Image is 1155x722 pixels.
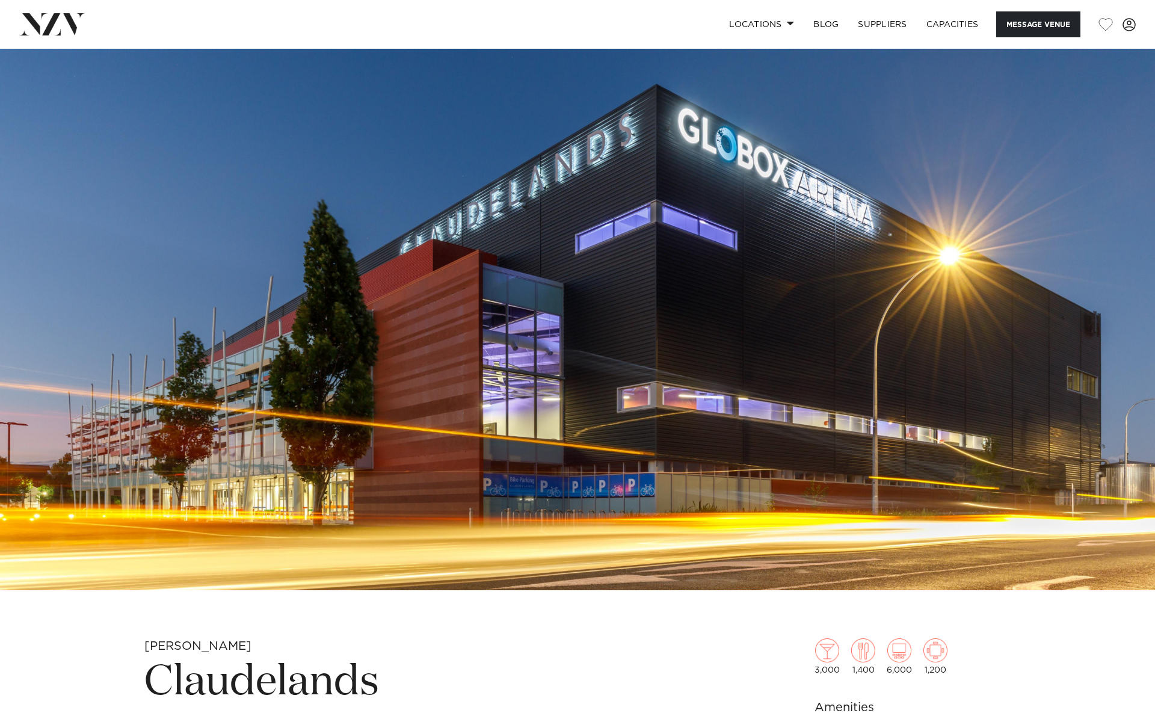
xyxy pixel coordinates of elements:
[144,640,251,652] small: [PERSON_NAME]
[848,11,916,37] a: SUPPLIERS
[815,699,1011,717] h6: Amenities
[815,638,839,662] img: cocktail.png
[851,638,875,662] img: dining.png
[923,638,947,662] img: meeting.png
[996,11,1080,37] button: Message Venue
[917,11,988,37] a: Capacities
[804,11,848,37] a: BLOG
[923,638,947,674] div: 1,200
[815,638,840,674] div: 3,000
[851,638,875,674] div: 1,400
[144,655,729,711] h1: Claudelands
[19,13,85,35] img: nzv-logo.png
[719,11,804,37] a: Locations
[887,638,912,674] div: 6,000
[887,638,911,662] img: theatre.png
